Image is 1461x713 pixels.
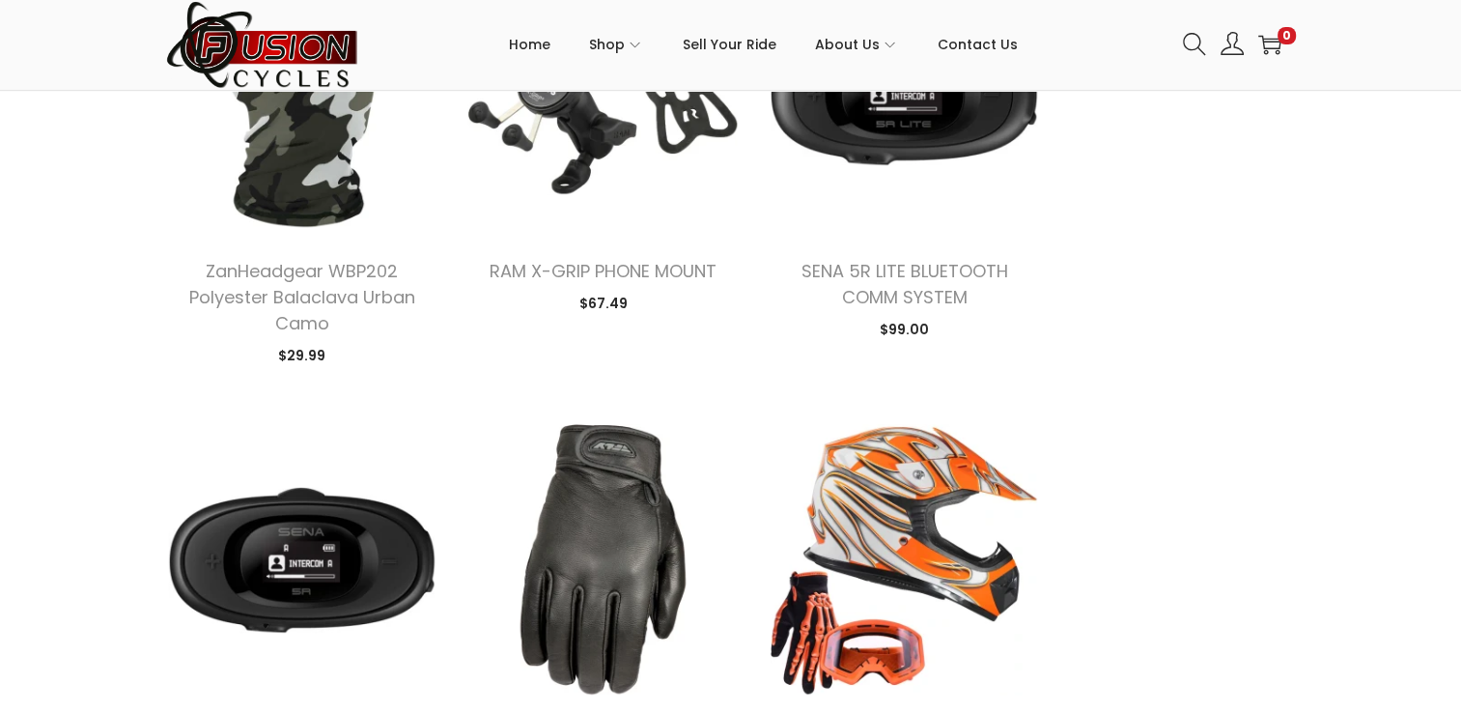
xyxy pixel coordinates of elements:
[880,320,929,339] span: 99.00
[188,259,414,335] a: ZanHeadgear WBP202 Polyester Balaclava Urban Camo
[509,20,550,69] span: Home
[938,20,1018,69] span: Contact Us
[768,423,1040,696] img: Product image
[490,259,716,283] a: RAM X-GRIP PHONE MOUNT
[801,259,1007,309] a: SENA 5R LITE BLUETOOTH COMM SYSTEM
[938,1,1018,88] a: Contact Us
[815,1,899,88] a: About Us
[880,320,888,339] span: $
[166,423,438,696] img: Product image
[466,423,739,696] img: Product image
[359,1,1168,88] nav: Primary navigation
[589,1,644,88] a: Shop
[278,346,287,365] span: $
[578,294,627,313] span: 67.49
[278,346,325,365] span: 29.99
[815,20,880,69] span: About Us
[683,1,776,88] a: Sell Your Ride
[589,20,625,69] span: Shop
[1258,33,1281,56] a: 0
[509,1,550,88] a: Home
[578,294,587,313] span: $
[683,20,776,69] span: Sell Your Ride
